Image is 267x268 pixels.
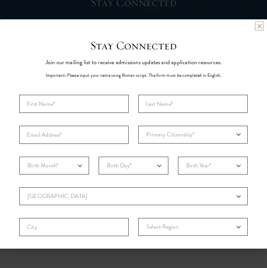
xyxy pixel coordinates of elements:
[46,72,222,79] p: Important: Please input your name using Roman script. The form must be completed in English.
[138,95,248,113] div: Last Name (Family Name)*
[178,157,248,174] select: Year
[19,218,129,236] input: City
[45,57,222,67] p: Join our mailing list to receive admissions updates and application resources.
[19,126,129,144] input: Email Address*
[138,95,248,113] input: Last Name*
[138,126,248,144] div: Primary Citizenship*
[90,39,177,53] h3: Stay Connected
[19,157,248,187] div: Birthdate*
[19,157,89,174] select: Month
[99,157,168,174] select: Day
[19,95,129,113] input: First Name*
